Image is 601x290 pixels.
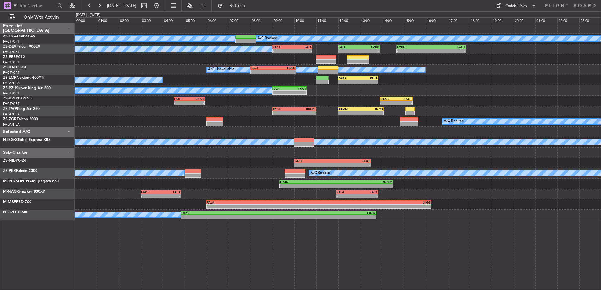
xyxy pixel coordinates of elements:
div: 21:00 [535,17,557,23]
div: - [295,163,332,167]
div: FACT [141,190,161,194]
a: ZS-LMFNextant 400XTi [3,76,44,80]
div: FACT [251,66,273,70]
div: DNMM [336,180,392,184]
div: - [161,194,180,198]
a: M-NACKHawker 800XP [3,190,45,194]
span: M-NACK [3,190,19,194]
div: HKJK [280,180,336,184]
div: FACF [273,87,289,90]
div: A/C Booked [257,34,277,43]
div: FACT [289,87,306,90]
a: FALA/HLA [3,122,20,127]
div: 13:00 [360,17,382,23]
div: - [278,215,376,219]
div: FARS [339,76,358,80]
div: - [431,49,465,53]
a: ZS-ZORFalcon 2000 [3,117,38,121]
div: - [380,101,396,105]
a: FACT/CPT [3,70,19,75]
div: FACT [273,45,292,49]
div: - [280,184,336,188]
div: - [251,70,273,74]
div: FVRG [359,45,379,49]
div: FALA [273,107,294,111]
a: ZS-PKRFalcon 2000 [3,169,37,173]
div: SKAK [189,97,204,101]
div: [DATE] - [DATE] [76,13,100,18]
div: 22:00 [557,17,579,23]
div: - [289,91,306,94]
div: FALA [161,190,180,194]
div: - [319,205,431,208]
a: FACT/CPT [3,60,19,65]
div: - [273,111,294,115]
a: ZS-TWPKing Air 260 [3,107,40,111]
div: - [339,49,359,53]
div: 19:00 [492,17,514,23]
div: FAKN [273,66,295,70]
button: Refresh [215,1,252,11]
span: Only With Activity [16,15,66,19]
div: 05:00 [185,17,207,23]
a: ZS-DEXFalcon 900EX [3,45,40,49]
div: - [273,91,289,94]
a: N53GXGlobal Express XRS [3,138,51,142]
a: ZS-NIDPC-24 [3,159,26,163]
div: A/C Unavailable [208,65,234,74]
div: SKAK [380,97,396,101]
div: - [174,101,189,105]
div: FALA [358,76,378,80]
span: ZS-DCA [3,35,17,38]
span: ZS-DEX [3,45,16,49]
span: [DATE] - [DATE] [107,3,136,8]
div: - [397,49,431,53]
div: - [292,49,312,53]
div: - [294,111,316,115]
div: - [189,101,204,105]
div: 01:00 [97,17,119,23]
div: FACT [396,97,412,101]
div: - [396,101,412,105]
div: FAOR [361,107,383,111]
div: - [357,194,378,198]
div: EIDW [278,211,376,215]
a: M-MBFFBD-700 [3,200,31,204]
span: M-MBFF [3,200,18,204]
div: FBMN [294,107,316,111]
div: FALA [337,190,357,194]
button: Quick Links [493,1,539,11]
span: ZS-NID [3,159,16,163]
div: 08:00 [251,17,273,23]
a: ZS-RVLPC12/NG [3,97,32,100]
div: - [207,205,319,208]
a: N387EBG-600 [3,211,28,214]
div: - [141,194,161,198]
div: - [358,80,378,84]
a: ZS-KATPC-24 [3,66,26,69]
a: FACT/CPT [3,91,19,96]
div: - [337,194,357,198]
span: ZS-LMF [3,76,16,80]
div: FACT [431,45,465,49]
div: HTKJ [181,211,278,215]
div: A/C Booked [444,117,464,126]
div: - [273,70,295,74]
div: 09:00 [273,17,295,23]
div: - [359,49,379,53]
div: FVRG [397,45,431,49]
div: - [339,111,361,115]
span: ZS-TWP [3,107,17,111]
a: FACT/CPT [3,50,19,54]
span: ZS-RVL [3,97,16,100]
div: 00:00 [75,17,97,23]
div: - [339,80,358,84]
div: 03:00 [141,17,163,23]
span: ZS-PZU [3,86,16,90]
a: FACT/CPT [3,101,19,106]
a: ZS-PZUSuper King Air 200 [3,86,51,90]
div: Quick Links [505,3,527,9]
a: ZS-DCALearjet 45 [3,35,35,38]
span: N387EB [3,211,18,214]
div: 14:00 [382,17,404,23]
